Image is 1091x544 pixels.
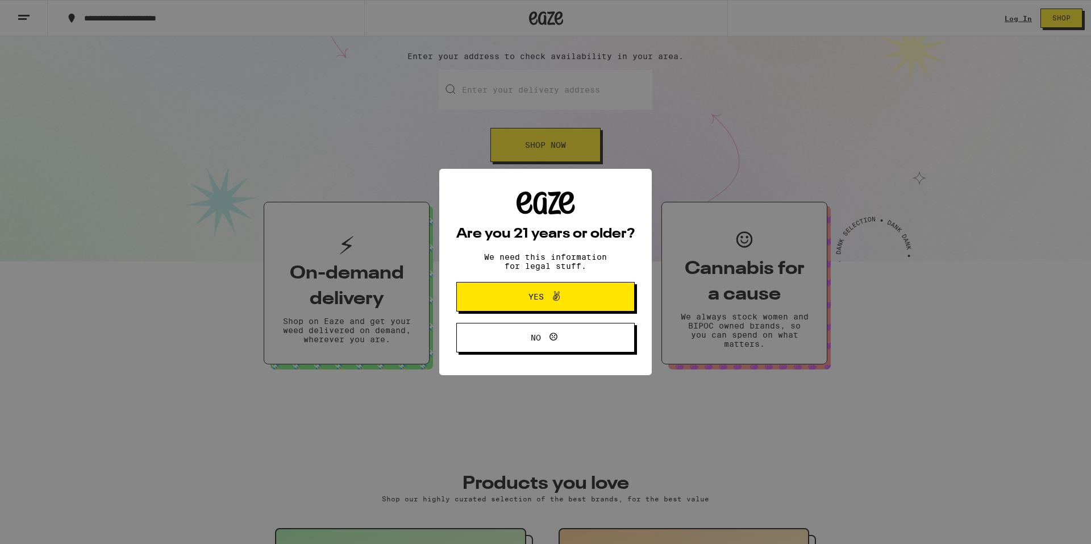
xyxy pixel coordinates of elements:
[456,323,635,352] button: No
[531,334,541,342] span: No
[7,8,82,17] span: Hi. Need any help?
[456,282,635,312] button: Yes
[456,227,635,241] h2: Are you 21 years or older?
[528,293,544,301] span: Yes
[474,252,617,271] p: We need this information for legal stuff.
